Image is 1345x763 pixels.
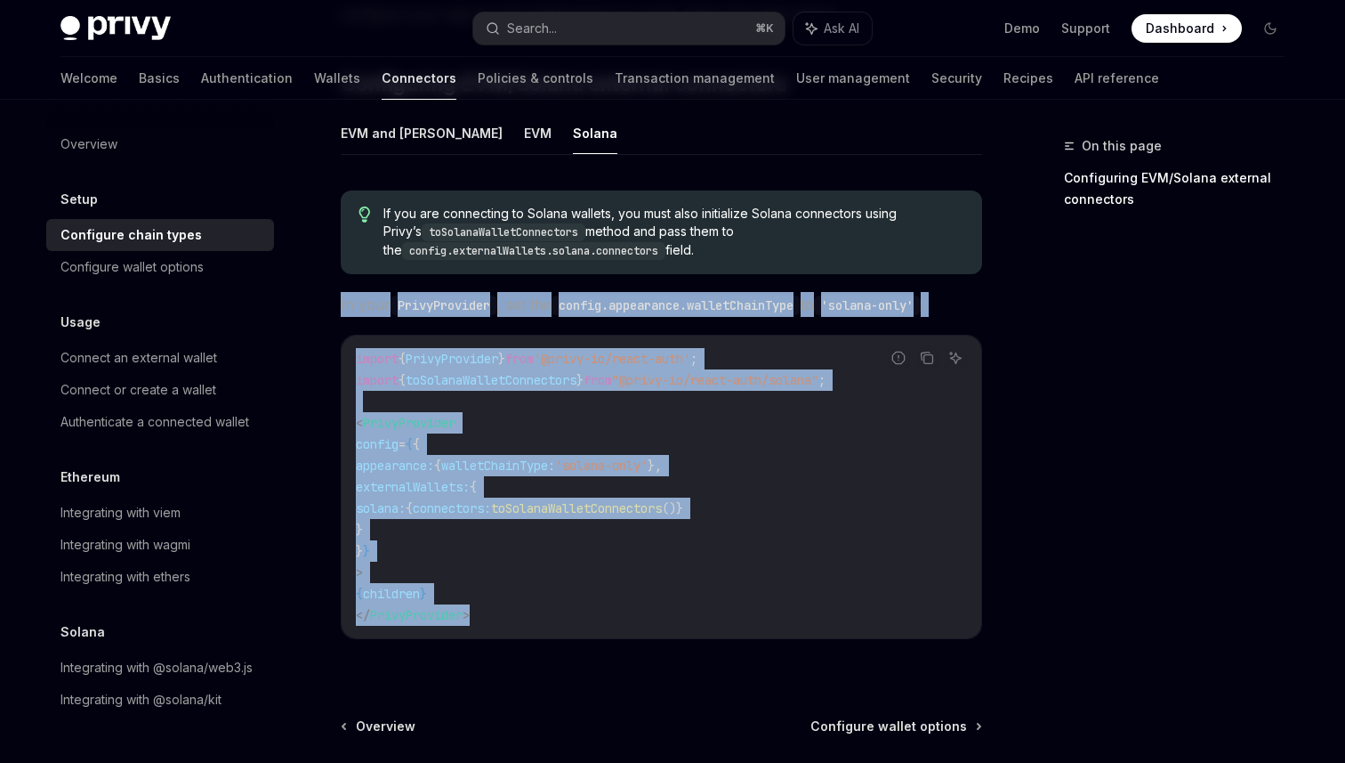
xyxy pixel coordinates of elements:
[391,296,497,315] code: PrivyProvider
[470,479,477,495] span: {
[383,205,964,260] span: If you are connecting to Solana wallets, you must also initialize Solana connectors using Privy’s...
[370,607,463,623] span: PrivyProvider
[1132,14,1242,43] a: Dashboard
[341,112,503,154] button: EVM and [PERSON_NAME]
[314,57,360,100] a: Wallets
[555,458,648,474] span: 'solana-only'
[406,372,576,388] span: toSolanaWalletConnectors
[1256,14,1285,43] button: Toggle dark mode
[931,57,982,100] a: Security
[60,502,181,524] div: Integrating with viem
[796,57,910,100] a: User management
[810,718,967,735] span: Configure wallet options
[814,296,921,315] code: 'solana-only'
[478,57,593,100] a: Policies & controls
[60,657,253,678] div: Integrating with @solana/web3.js
[60,379,216,401] div: Connect or create a wallet
[824,20,859,37] span: Ask AI
[573,112,617,154] button: Solana
[60,134,117,155] div: Overview
[356,500,406,516] span: solana:
[434,458,441,474] span: {
[60,189,98,210] h5: Setup
[1075,57,1159,100] a: API reference
[406,436,413,452] span: {
[584,372,612,388] span: from
[60,621,105,643] h5: Solana
[463,607,470,623] span: >
[755,21,774,36] span: ⌘ K
[887,346,910,369] button: Report incorrect code
[363,586,420,602] span: children
[498,351,505,367] span: }
[399,372,406,388] span: {
[505,351,534,367] span: from
[491,500,662,516] span: toSolanaWalletConnectors
[60,57,117,100] a: Welcome
[648,458,662,474] span: },
[382,57,456,100] a: Connectors
[473,12,785,45] button: Search...⌘K
[46,374,274,406] a: Connect or create a wallet
[356,718,415,735] span: Overview
[363,415,455,431] span: PrivyProvider
[810,718,980,735] a: Configure wallet options
[60,347,217,369] div: Connect an external wallet
[46,406,274,438] a: Authenticate a connected wallet
[1003,57,1053,100] a: Recipes
[612,372,818,388] span: "@privy-io/react-auth/solana"
[356,522,363,538] span: }
[1146,20,1214,37] span: Dashboard
[356,415,363,431] span: <
[534,351,690,367] span: '@privy-io/react-auth'
[413,500,491,516] span: connectors:
[1082,135,1162,157] span: On this page
[356,479,470,495] span: externalWallets:
[576,372,584,388] span: }
[46,652,274,684] a: Integrating with @solana/web3.js
[402,242,665,260] code: config.externalWallets.solana.connectors
[356,458,434,474] span: appearance:
[552,296,801,315] code: config.appearance.walletChainType
[441,458,555,474] span: walletChainType:
[358,207,371,223] svg: Tip
[406,500,413,516] span: {
[944,346,967,369] button: Ask AI
[342,718,415,735] a: Overview
[818,372,826,388] span: ;
[60,534,190,556] div: Integrating with wagmi
[413,436,420,452] span: {
[356,586,363,602] span: {
[46,219,274,251] a: Configure chain types
[793,12,872,45] button: Ask AI
[690,351,697,367] span: ;
[356,372,399,388] span: import
[46,684,274,716] a: Integrating with @solana/kit
[60,689,221,710] div: Integrating with @solana/kit
[46,497,274,529] a: Integrating with viem
[46,342,274,374] a: Connect an external wallet
[422,223,585,241] code: toSolanaWalletConnectors
[507,18,557,39] div: Search...
[60,566,190,588] div: Integrating with ethers
[1004,20,1040,37] a: Demo
[356,607,370,623] span: </
[46,251,274,283] a: Configure wallet options
[420,586,427,602] span: }
[662,500,683,516] span: ()}
[399,436,406,452] span: =
[615,57,775,100] a: Transaction management
[356,564,363,580] span: >
[356,436,399,452] span: config
[406,351,498,367] span: PrivyProvider
[60,224,202,246] div: Configure chain types
[60,16,171,41] img: dark logo
[363,543,370,559] span: }
[915,346,938,369] button: Copy the contents from the code block
[139,57,180,100] a: Basics
[46,529,274,561] a: Integrating with wagmi
[60,256,204,278] div: Configure wallet options
[60,411,249,433] div: Authenticate a connected wallet
[60,312,101,333] h5: Usage
[46,561,274,593] a: Integrating with ethers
